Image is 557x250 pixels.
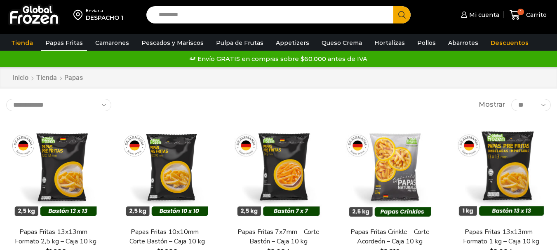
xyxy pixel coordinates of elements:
h1: Papas [64,74,83,82]
a: Inicio [12,73,29,83]
span: Mi cuenta [467,11,499,19]
a: Queso Crema [317,35,366,51]
a: 1 Carrito [508,5,549,25]
a: Pulpa de Frutas [212,35,268,51]
a: Pescados y Mariscos [137,35,208,51]
img: address-field-icon.svg [73,8,86,22]
a: Mi cuenta [459,7,499,23]
a: Pollos [413,35,440,51]
nav: Breadcrumb [12,73,83,83]
span: Mostrar [479,100,505,110]
a: Papas Fritas 7x7mm – Corte Bastón – Caja 10 kg [234,227,323,246]
div: Enviar a [86,8,123,14]
a: Tienda [7,35,37,51]
a: Descuentos [486,35,533,51]
a: Hortalizas [370,35,409,51]
a: Papas Fritas [41,35,87,51]
span: Carrito [524,11,547,19]
a: Papas Fritas 13x13mm – Formato 1 kg – Caja 10 kg [457,227,546,246]
a: Tienda [36,73,57,83]
a: Papas Fritas 10x10mm – Corte Bastón – Caja 10 kg [122,227,212,246]
a: Papas Fritas Crinkle – Corte Acordeón – Caja 10 kg [345,227,435,246]
a: Camarones [91,35,133,51]
a: Abarrotes [444,35,482,51]
select: Pedido de la tienda [6,99,111,111]
a: Papas Fritas 13x13mm – Formato 2,5 kg – Caja 10 kg [11,227,100,246]
div: DESPACHO 1 [86,14,123,22]
span: 1 [517,9,524,15]
a: Appetizers [272,35,313,51]
button: Search button [393,6,411,23]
